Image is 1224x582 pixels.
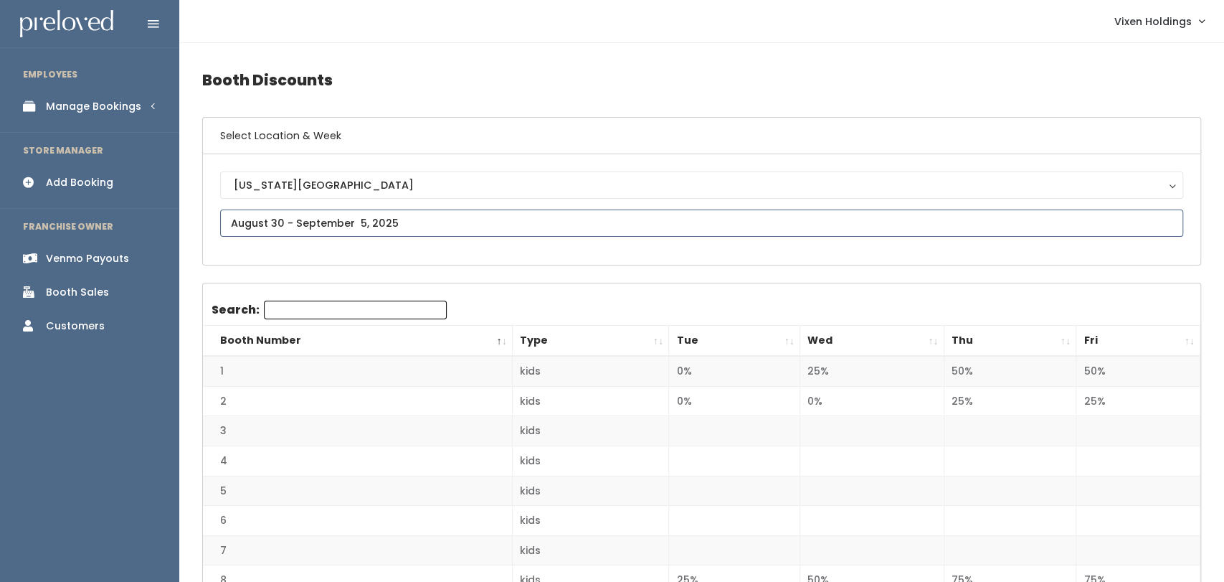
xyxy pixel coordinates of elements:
[203,535,512,565] td: 7
[212,301,447,319] label: Search:
[46,99,141,114] div: Manage Bookings
[512,326,669,357] th: Type: activate to sort column ascending
[800,356,944,386] td: 25%
[512,476,669,506] td: kids
[202,60,1201,100] h4: Booth Discounts
[203,506,512,536] td: 6
[512,535,669,565] td: kids
[203,476,512,506] td: 5
[203,416,512,446] td: 3
[800,326,944,357] th: Wed: activate to sort column ascending
[512,446,669,477] td: kids
[944,326,1076,357] th: Thu: activate to sort column ascending
[203,326,512,357] th: Booth Number: activate to sort column descending
[1100,6,1218,37] a: Vixen Holdings
[944,356,1076,386] td: 50%
[20,10,113,38] img: preloved logo
[944,386,1076,416] td: 25%
[1076,326,1200,357] th: Fri: activate to sort column ascending
[1114,14,1192,29] span: Vixen Holdings
[800,386,944,416] td: 0%
[264,301,447,319] input: Search:
[203,118,1200,154] h6: Select Location & Week
[512,386,669,416] td: kids
[512,356,669,386] td: kids
[46,175,113,190] div: Add Booking
[512,416,669,446] td: kids
[669,356,800,386] td: 0%
[1076,356,1200,386] td: 50%
[203,446,512,477] td: 4
[669,326,800,357] th: Tue: activate to sort column ascending
[669,386,800,416] td: 0%
[203,386,512,416] td: 2
[234,177,1170,193] div: [US_STATE][GEOGRAPHIC_DATA]
[512,506,669,536] td: kids
[220,210,1183,237] input: August 30 - September 5, 2025
[1076,386,1200,416] td: 25%
[46,319,105,334] div: Customers
[46,285,109,300] div: Booth Sales
[46,251,129,266] div: Venmo Payouts
[220,172,1183,199] button: [US_STATE][GEOGRAPHIC_DATA]
[203,356,512,386] td: 1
